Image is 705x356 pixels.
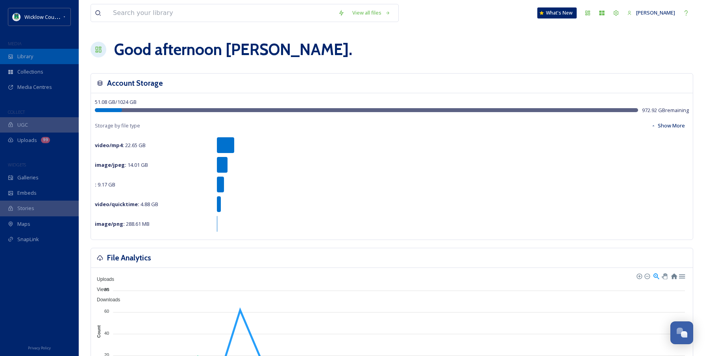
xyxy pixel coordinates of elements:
[670,321,693,344] button: Open Chat
[95,181,96,188] strong: :
[96,325,101,338] text: Count
[95,220,150,227] span: 288.61 MB
[8,109,25,115] span: COLLECT
[95,98,137,105] span: 51.08 GB / 1024 GB
[537,7,577,18] a: What's New
[17,236,39,243] span: SnapLink
[17,189,37,197] span: Embeds
[17,121,28,129] span: UGC
[17,68,43,76] span: Collections
[107,77,163,89] h3: Account Storage
[17,83,52,91] span: Media Centres
[348,5,394,20] a: View all files
[107,252,151,264] h3: File Analytics
[636,9,675,16] span: [PERSON_NAME]
[17,205,34,212] span: Stories
[670,272,677,279] div: Reset Zoom
[647,118,689,133] button: Show More
[636,273,642,279] div: Zoom In
[91,277,114,282] span: Uploads
[95,142,124,149] strong: video/mp4 :
[17,174,39,181] span: Galleries
[28,345,51,350] span: Privacy Policy
[28,343,51,352] a: Privacy Policy
[95,142,146,149] span: 22.65 GB
[623,5,679,20] a: [PERSON_NAME]
[8,162,26,168] span: WIDGETS
[653,272,659,279] div: Selection Zoom
[644,273,649,279] div: Zoom Out
[642,107,689,114] span: 972.92 GB remaining
[91,297,120,303] span: Downloads
[104,309,109,314] tspan: 60
[95,220,125,227] strong: image/png :
[91,287,109,292] span: Views
[17,220,30,228] span: Maps
[95,201,158,208] span: 4.88 GB
[95,122,140,129] span: Storage by file type
[104,330,109,335] tspan: 40
[662,273,666,278] div: Panning
[17,53,33,60] span: Library
[95,161,126,168] strong: image/jpeg :
[109,4,334,22] input: Search your library
[678,272,685,279] div: Menu
[24,13,80,20] span: Wicklow County Council
[95,181,115,188] span: 9.17 GB
[95,201,139,208] strong: video/quicktime :
[114,38,352,61] h1: Good afternoon [PERSON_NAME] .
[41,137,50,143] div: 99
[8,41,22,46] span: MEDIA
[95,161,148,168] span: 14.01 GB
[17,136,37,144] span: Uploads
[104,287,109,292] tspan: 80
[13,13,20,21] img: download%20(9).png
